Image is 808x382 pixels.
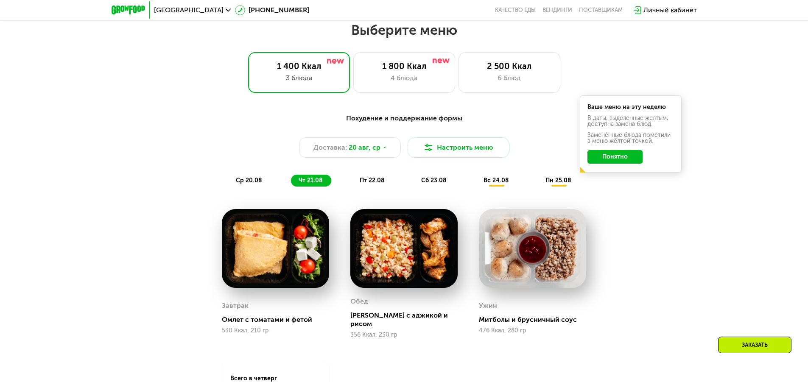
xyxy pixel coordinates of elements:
[350,311,464,328] div: [PERSON_NAME] с аджикой и рисом
[421,177,447,184] span: сб 23.08
[154,7,224,14] span: [GEOGRAPHIC_DATA]
[479,299,497,312] div: Ужин
[643,5,697,15] div: Личный кабинет
[495,7,536,14] a: Качество еды
[153,113,655,124] div: Похудение и поддержание формы
[362,61,446,71] div: 1 800 Ккал
[484,177,509,184] span: вс 24.08
[360,177,385,184] span: пт 22.08
[545,177,571,184] span: пн 25.08
[257,61,341,71] div: 1 400 Ккал
[313,142,347,153] span: Доставка:
[408,137,509,158] button: Настроить меню
[718,337,791,353] div: Заказать
[222,315,336,324] div: Омлет с томатами и фетой
[479,315,593,324] div: Митболы и брусничный соус
[467,73,551,83] div: 6 блюд
[222,299,249,312] div: Завтрак
[349,142,380,153] span: 20 авг, ср
[587,104,674,110] div: Ваше меню на эту неделю
[587,150,643,164] button: Понятно
[236,177,262,184] span: ср 20.08
[299,177,323,184] span: чт 21.08
[222,327,329,334] div: 530 Ккал, 210 гр
[257,73,341,83] div: 3 блюда
[467,61,551,71] div: 2 500 Ккал
[579,7,623,14] div: поставщикам
[350,332,458,338] div: 356 Ккал, 230 гр
[587,132,674,144] div: Заменённые блюда пометили в меню жёлтой точкой.
[479,327,586,334] div: 476 Ккал, 280 гр
[587,115,674,127] div: В даты, выделенные желтым, доступна замена блюд.
[235,5,309,15] a: [PHONE_NUMBER]
[542,7,572,14] a: Вендинги
[362,73,446,83] div: 4 блюда
[350,295,368,308] div: Обед
[27,22,781,39] h2: Выберите меню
